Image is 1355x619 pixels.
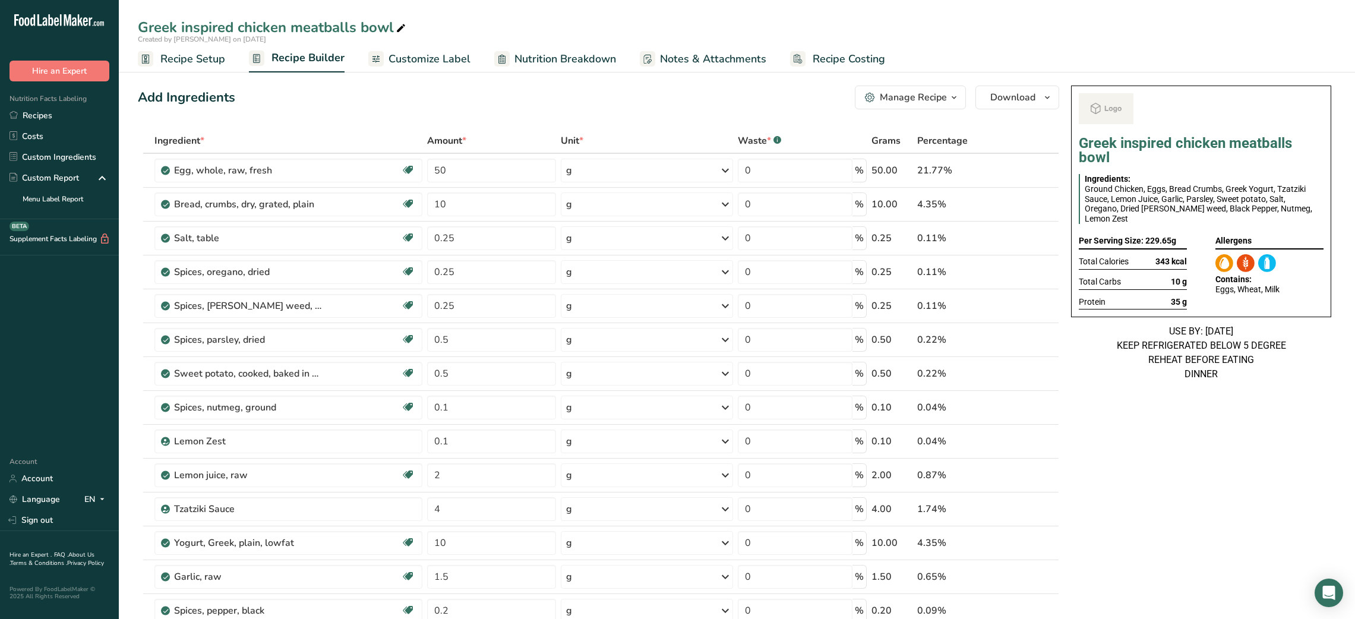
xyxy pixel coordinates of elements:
[174,468,323,482] div: Lemon juice, raw
[174,333,323,347] div: Spices, parsley, dried
[174,367,323,381] div: Sweet potato, cooked, baked in skin, flesh, without salt
[174,265,323,279] div: Spices, oregano, dried
[917,333,1003,347] div: 0.22%
[871,536,912,550] div: 10.00
[917,570,1003,584] div: 0.65%
[871,265,912,279] div: 0.25
[566,502,572,516] div: g
[84,492,109,507] div: EN
[174,604,323,618] div: Spices, pepper, black
[1215,233,1324,250] div: Allergens
[871,299,912,313] div: 0.25
[917,299,1003,313] div: 0.11%
[917,536,1003,550] div: 4.35%
[871,570,912,584] div: 1.50
[566,197,572,211] div: g
[174,197,323,211] div: Bread, crumbs, dry, grated, plain
[871,434,912,449] div: 0.10
[1215,285,1324,295] div: Eggs, Wheat, Milk
[174,163,323,178] div: Egg, whole, raw, fresh
[855,86,966,109] button: Manage Recipe
[880,90,947,105] div: Manage Recipe
[917,434,1003,449] div: 0.04%
[640,46,766,72] a: Notes & Attachments
[271,50,345,66] span: Recipe Builder
[174,570,323,584] div: Garlic, raw
[566,231,572,245] div: g
[871,231,912,245] div: 0.25
[10,489,60,510] a: Language
[738,134,781,148] div: Waste
[368,46,470,72] a: Customize Label
[917,231,1003,245] div: 0.11%
[138,46,225,72] a: Recipe Setup
[660,51,766,67] span: Notes & Attachments
[917,134,968,148] span: Percentage
[1215,254,1233,272] img: Eggs
[871,197,912,211] div: 10.00
[138,17,408,38] div: Greek inspired chicken meatballs bowl
[10,551,94,567] a: About Us .
[10,61,109,81] button: Hire an Expert
[561,134,583,148] span: Unit
[917,604,1003,618] div: 0.09%
[1171,297,1187,307] span: 35 g
[871,333,912,347] div: 0.50
[871,502,912,516] div: 4.00
[566,299,572,313] div: g
[917,400,1003,415] div: 0.04%
[917,163,1003,178] div: 21.77%
[917,502,1003,516] div: 1.74%
[54,551,68,559] a: FAQ .
[566,367,572,381] div: g
[871,163,912,178] div: 50.00
[1079,233,1187,250] div: Per Serving Size: 229.65g
[566,468,572,482] div: g
[871,400,912,415] div: 0.10
[138,88,235,108] div: Add Ingredients
[494,46,616,72] a: Nutrition Breakdown
[138,34,266,44] span: Created by [PERSON_NAME] on [DATE]
[1071,324,1331,381] div: USE BY: [DATE] KEEP REFRIGERATED BELOW 5 DEGREE REHEAT BEFORE EATING DINNER
[917,367,1003,381] div: 0.22%
[160,51,225,67] span: Recipe Setup
[10,551,52,559] a: Hire an Expert .
[1079,297,1106,307] span: Protein
[10,222,29,231] div: BETA
[10,172,79,184] div: Custom Report
[871,468,912,482] div: 2.00
[1079,136,1324,165] h1: Greek inspired chicken meatballs bowl
[10,559,67,567] a: Terms & Conditions .
[871,604,912,618] div: 0.20
[389,51,470,67] span: Customize Label
[67,559,104,567] a: Privacy Policy
[790,46,885,72] a: Recipe Costing
[990,90,1035,105] span: Download
[1079,277,1121,287] span: Total Carbs
[154,134,204,148] span: Ingredient
[566,604,572,618] div: g
[1258,254,1276,272] img: Milk
[174,299,323,313] div: Spices, [PERSON_NAME] weed, dried
[871,367,912,381] div: 0.50
[813,51,885,67] span: Recipe Costing
[975,86,1059,109] button: Download
[566,400,572,415] div: g
[174,434,323,449] div: Lemon Zest
[566,434,572,449] div: g
[917,265,1003,279] div: 0.11%
[1315,579,1343,607] div: Open Intercom Messenger
[917,197,1003,211] div: 4.35%
[917,468,1003,482] div: 0.87%
[249,45,345,73] a: Recipe Builder
[566,163,572,178] div: g
[174,231,323,245] div: Salt, table
[514,51,616,67] span: Nutrition Breakdown
[1215,274,1252,284] span: Contains:
[566,333,572,347] div: g
[174,536,323,550] div: Yogurt, Greek, plain, lowfat
[566,265,572,279] div: g
[1079,257,1129,267] span: Total Calories
[1155,257,1187,267] span: 343 kcal
[871,134,901,148] span: Grams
